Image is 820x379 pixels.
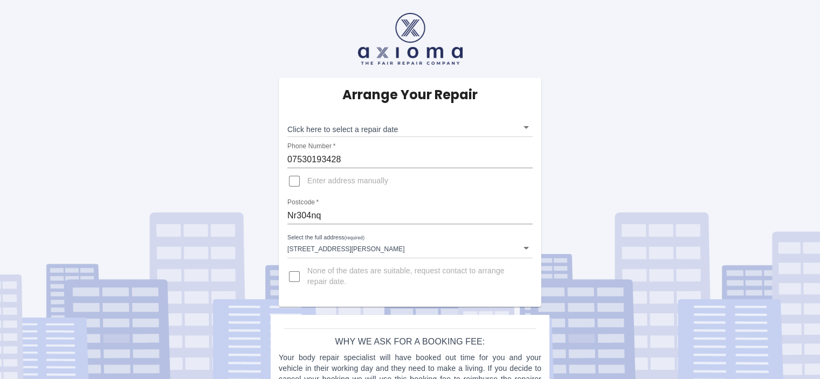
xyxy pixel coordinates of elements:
label: Phone Number [287,142,335,151]
label: Postcode [287,198,319,207]
span: Enter address manually [307,176,388,187]
img: axioma [358,13,463,65]
h6: Why we ask for a booking fee: [279,334,541,349]
div: [STREET_ADDRESS][PERSON_NAME] [287,238,533,258]
small: (required) [344,236,364,240]
span: None of the dates are suitable, request contact to arrange repair date. [307,266,524,287]
h5: Arrange Your Repair [342,86,478,104]
label: Select the full address [287,233,364,242]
